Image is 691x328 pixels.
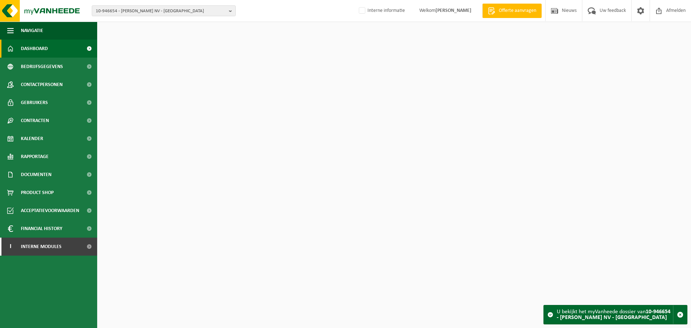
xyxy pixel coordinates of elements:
span: Navigatie [21,22,43,40]
span: I [7,238,14,256]
strong: [PERSON_NAME] [435,8,471,13]
span: 10-946654 - [PERSON_NAME] NV - [GEOGRAPHIC_DATA] [96,6,226,17]
span: Interne modules [21,238,62,256]
span: Bedrijfsgegevens [21,58,63,76]
span: Acceptatievoorwaarden [21,202,79,220]
span: Contactpersonen [21,76,63,94]
div: U bekijkt het myVanheede dossier van [557,305,673,324]
span: Dashboard [21,40,48,58]
span: Documenten [21,166,51,184]
a: Offerte aanvragen [482,4,542,18]
span: Rapportage [21,148,49,166]
span: Financial History [21,220,62,238]
span: Kalender [21,130,43,148]
button: 10-946654 - [PERSON_NAME] NV - [GEOGRAPHIC_DATA] [92,5,236,16]
span: Product Shop [21,184,54,202]
span: Contracten [21,112,49,130]
strong: 10-946654 - [PERSON_NAME] NV - [GEOGRAPHIC_DATA] [557,309,670,320]
label: Interne informatie [357,5,405,16]
span: Gebruikers [21,94,48,112]
span: Offerte aanvragen [497,7,538,14]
